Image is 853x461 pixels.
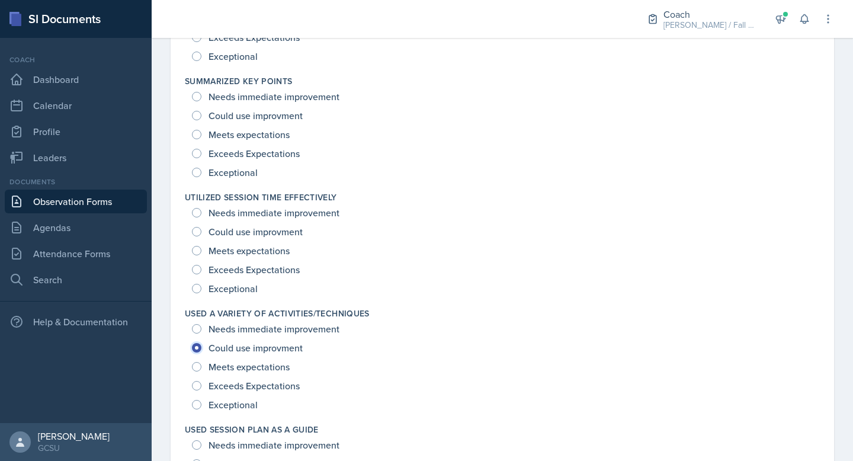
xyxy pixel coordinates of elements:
span: Exceeds Expectations [209,380,300,392]
span: Exceeds Expectations [209,264,300,276]
label: Used Session Plan As A Guide [185,424,319,436]
label: Utilized Session Time Effectively [185,191,337,203]
span: Exceptional [209,167,258,178]
a: Observation Forms [5,190,147,213]
label: Summarized Key Points [185,75,292,87]
span: Needs immediate improvement [209,207,339,219]
span: Needs immediate improvement [209,439,339,451]
span: Could use improvment [209,226,303,238]
span: Exceptional [209,283,258,294]
div: GCSU [38,442,110,454]
div: Documents [5,177,147,187]
span: Exceeds Expectations [209,148,300,159]
a: Leaders [5,146,147,169]
span: Could use improvment [209,110,303,121]
a: Dashboard [5,68,147,91]
span: Meets expectations [209,245,290,257]
span: Exceptional [209,399,258,411]
div: Coach [5,55,147,65]
span: Exceeds Expectations [209,31,300,43]
span: Exceptional [209,50,258,62]
a: Agendas [5,216,147,239]
label: Used A Variety Of Activities/Techniques [185,308,370,319]
div: [PERSON_NAME] [38,430,110,442]
span: Needs immediate improvement [209,323,339,335]
span: Meets expectations [209,129,290,140]
span: Meets expectations [209,361,290,373]
div: Help & Documentation [5,310,147,334]
a: Profile [5,120,147,143]
div: [PERSON_NAME] / Fall 2025 [663,19,758,31]
span: Could use improvment [209,342,303,354]
div: Coach [663,7,758,21]
span: Needs immediate improvement [209,91,339,103]
a: Attendance Forms [5,242,147,265]
a: Search [5,268,147,292]
a: Calendar [5,94,147,117]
